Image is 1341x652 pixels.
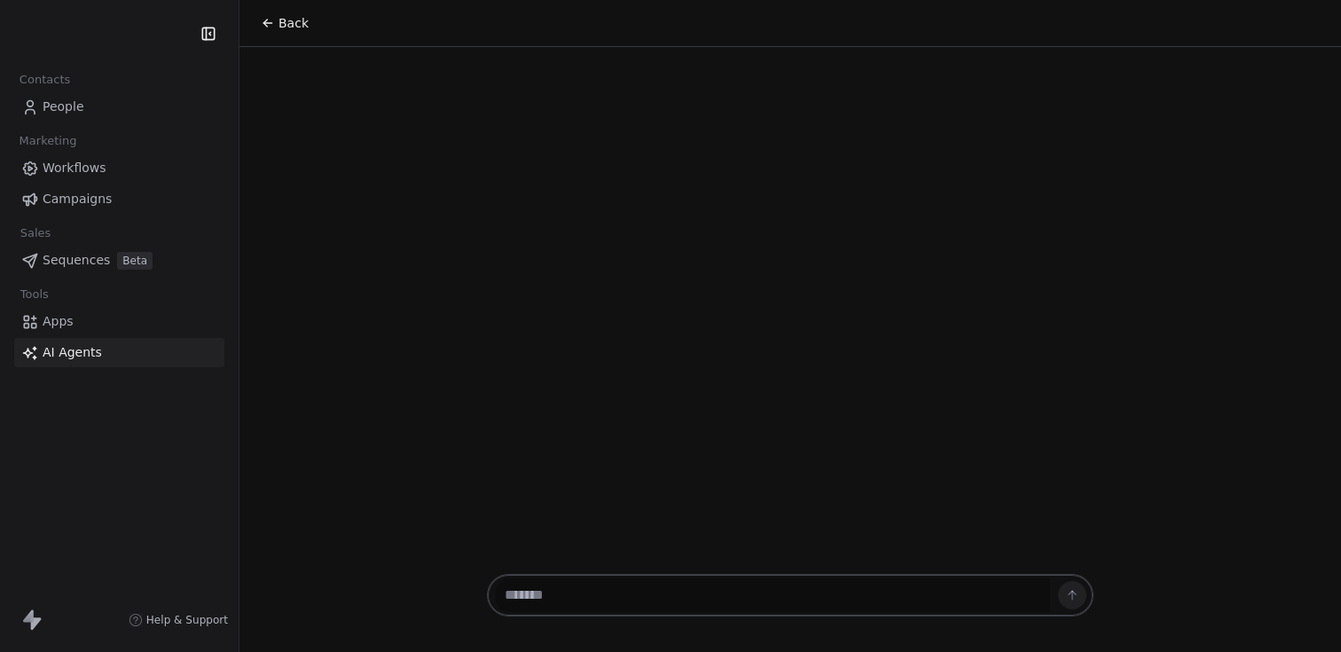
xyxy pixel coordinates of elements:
span: Marketing [12,128,84,154]
span: Sales [12,220,59,247]
span: Workflows [43,159,106,177]
span: Sequences [43,251,110,270]
span: Beta [117,252,153,270]
a: Help & Support [129,613,228,627]
span: Help & Support [146,613,228,627]
span: Campaigns [43,190,112,208]
span: Back [278,14,309,32]
span: Apps [43,312,74,331]
span: People [43,98,84,116]
span: Contacts [12,67,78,93]
a: Campaigns [14,185,224,214]
a: Workflows [14,153,224,183]
a: AI Agents [14,338,224,367]
a: SequencesBeta [14,246,224,275]
a: Apps [14,307,224,336]
span: Tools [12,281,56,308]
a: People [14,92,224,122]
span: AI Agents [43,343,102,362]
